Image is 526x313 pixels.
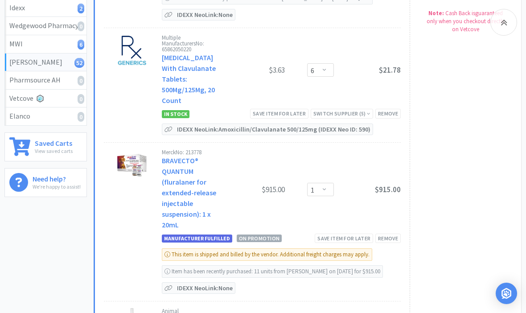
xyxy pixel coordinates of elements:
[9,111,82,122] div: Elanco
[162,248,372,261] div: This item is shipped and billed by the vendor. Additional freight charges may apply.
[175,124,373,135] p: IDEXX Neo Link: Amoxicillin/Clavulanate 500/125mg (IDEXX Neo ID: 590)
[78,21,84,31] i: 0
[218,184,285,195] div: $915.00
[5,35,86,54] a: MWI6
[175,283,235,293] p: IDEXX Neo Link: None
[78,112,84,122] i: 0
[9,93,82,104] div: Vetcove
[5,71,86,90] a: Pharmsource AH0
[5,54,86,72] a: [PERSON_NAME]52
[9,74,82,86] div: Pharmsource AH
[78,94,84,104] i: 0
[162,235,232,243] span: Manufacturer Fulfilled
[74,58,84,68] i: 52
[78,40,84,49] i: 6
[315,234,373,243] div: Save item for later
[428,9,444,17] strong: Note:
[175,9,235,20] p: IDEXX Neo Link: None
[9,38,82,50] div: MWI
[33,173,81,182] h6: Need help?
[5,17,86,35] a: Wedgewood Pharmacy0
[116,149,148,181] img: 32f19ddc8e654ef39e0076f2fa814266_819922.jpeg
[116,35,148,66] img: 5407c5887bbd43a199b47a98a0dacd8d_707611.jpeg
[35,147,73,155] p: View saved carts
[5,90,86,108] a: Vetcove0
[250,109,308,118] div: Save item for later
[33,182,81,191] p: We're happy to assist!
[162,35,218,52] div: Multiple Manufacturers No: 65862050220
[162,156,216,229] a: BRAVECTO® QUANTUM (fluralaner for extended-release injectable suspension): 1 x 20mL
[78,76,84,86] i: 0
[375,109,401,118] div: Remove
[162,265,383,278] div: Item has been recently purchased: 11 units from [PERSON_NAME] on [DATE] for $915.00
[9,20,82,32] div: Wedgewood Pharmacy
[9,57,82,68] div: [PERSON_NAME]
[375,234,401,243] div: Remove
[78,4,84,13] i: 2
[5,107,86,125] a: Elanco0
[9,2,82,14] div: Idexx
[218,65,285,75] div: $3.63
[35,137,73,147] h6: Saved Carts
[162,110,189,118] span: In Stock
[237,235,282,242] span: On Promotion
[162,149,218,155] div: Merck No: 213778
[4,132,87,161] a: Saved CartsView saved carts
[427,9,505,33] span: Cash Back is guaranteed only when you checkout directly on Vetcove
[496,283,517,304] div: Open Intercom Messenger
[379,65,401,75] span: $21.78
[162,53,216,105] a: [MEDICAL_DATA] With Clavulanate Tablets: 500Mg/125Mg, 20 Count
[375,185,401,194] span: $915.00
[313,109,370,118] div: Switch Supplier ( 5 )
